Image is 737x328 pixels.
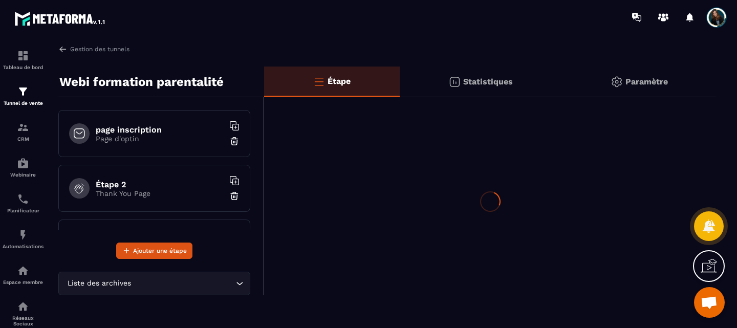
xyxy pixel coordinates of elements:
[58,272,250,295] div: Search for option
[229,191,240,201] img: trash
[53,60,79,67] div: Domaine
[41,59,50,68] img: tab_domain_overview_orange.svg
[116,59,124,68] img: tab_keywords_by_traffic_grey.svg
[3,208,44,213] p: Planificateur
[58,45,129,54] a: Gestion des tunnels
[17,229,29,241] img: automations
[3,279,44,285] p: Espace membre
[116,243,192,259] button: Ajouter une étape
[127,60,157,67] div: Mots-clés
[58,45,68,54] img: arrow
[313,75,325,88] img: bars-o.4a397970.svg
[133,278,233,289] input: Search for option
[463,77,513,86] p: Statistiques
[229,136,240,146] img: trash
[17,193,29,205] img: scheduler
[59,72,224,92] p: Webi formation parentalité
[3,221,44,257] a: automationsautomationsAutomatisations
[3,149,44,185] a: automationsautomationsWebinaire
[17,121,29,134] img: formation
[96,135,224,143] p: Page d'optin
[96,189,224,198] p: Thank You Page
[3,64,44,70] p: Tableau de bord
[694,287,725,318] a: Ouvrir le chat
[96,125,224,135] h6: page inscription
[14,9,106,28] img: logo
[611,76,623,88] img: setting-gr.5f69749f.svg
[17,157,29,169] img: automations
[3,100,44,106] p: Tunnel de vente
[65,278,133,289] span: Liste des archives
[3,42,44,78] a: formationformationTableau de bord
[328,76,351,86] p: Étape
[17,300,29,313] img: social-network
[29,16,50,25] div: v 4.0.25
[17,265,29,277] img: automations
[3,114,44,149] a: formationformationCRM
[133,246,187,256] span: Ajouter une étape
[3,185,44,221] a: schedulerschedulerPlanificateur
[3,315,44,326] p: Réseaux Sociaux
[3,78,44,114] a: formationformationTunnel de vente
[16,27,25,35] img: website_grey.svg
[625,77,668,86] p: Paramètre
[16,16,25,25] img: logo_orange.svg
[17,85,29,98] img: formation
[3,257,44,293] a: automationsautomationsEspace membre
[27,27,116,35] div: Domaine: [DOMAIN_NAME]
[3,172,44,178] p: Webinaire
[3,136,44,142] p: CRM
[3,244,44,249] p: Automatisations
[17,50,29,62] img: formation
[448,76,461,88] img: stats.20deebd0.svg
[96,180,224,189] h6: Étape 2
